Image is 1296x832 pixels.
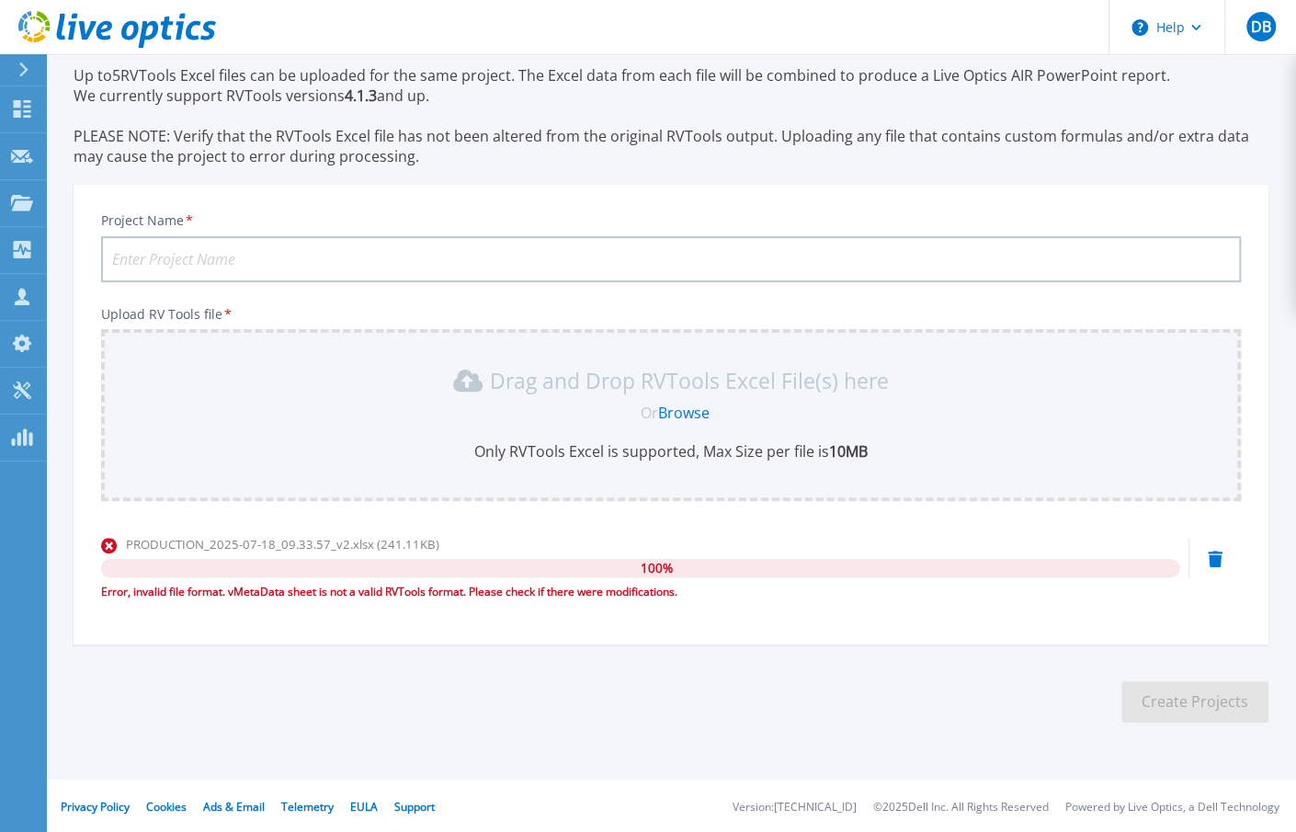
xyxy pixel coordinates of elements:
b: 10MB [829,441,868,462]
span: Or [641,403,658,423]
button: Create Projects [1121,681,1268,723]
p: Up to 5 RVTools Excel files can be uploaded for the same project. The Excel data from each file w... [74,65,1268,166]
a: EULA [350,799,378,815]
a: Support [394,799,435,815]
div: Drag and Drop RVTools Excel File(s) here OrBrowseOnly RVTools Excel is supported, Max Size per fi... [112,366,1230,462]
a: Telemetry [281,799,334,815]
p: Only RVTools Excel is supported, Max Size per file is [112,441,1230,462]
div: Error, invalid file format. vMetaData sheet is not a valid RVTools format. Please check if there ... [101,583,1179,601]
p: Drag and Drop RVTools Excel File(s) here [490,371,889,390]
li: Powered by Live Optics, a Dell Technology [1065,802,1279,814]
li: Version: [TECHNICAL_ID] [733,802,857,814]
li: © 2025 Dell Inc. All Rights Reserved [873,802,1049,814]
a: Cookies [146,799,187,815]
input: Enter Project Name [101,236,1241,282]
a: Ads & Email [203,799,265,815]
p: Upload RV Tools file [101,307,1241,322]
a: Privacy Policy [61,799,130,815]
strong: 4.1.3 [345,85,377,106]
span: PRODUCTION_2025-07-18_09.33.57_v2.xlsx (241.11KB) [126,536,439,553]
span: DB [1250,19,1270,34]
a: Browse [658,403,710,423]
span: 100 % [640,559,672,577]
label: Project Name [101,214,195,227]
